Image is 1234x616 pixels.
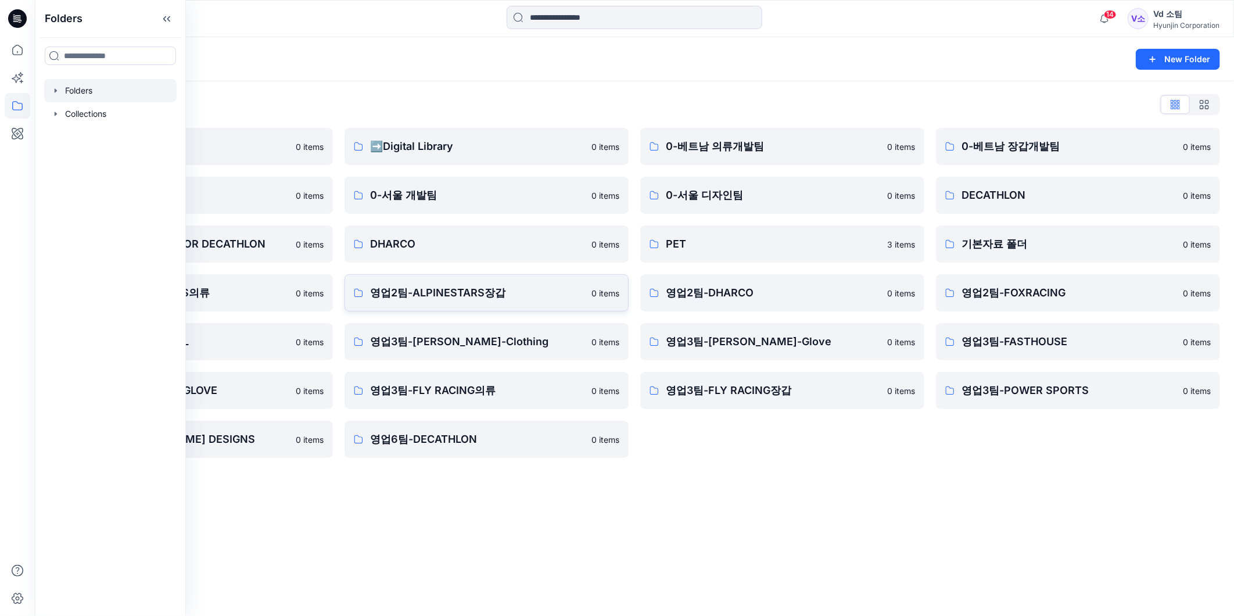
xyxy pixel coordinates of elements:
a: ➡️Digital Library0 items [345,128,629,165]
p: 0 items [296,336,324,348]
p: 영업6팀-DECATHLON [370,431,584,447]
a: 0-서울 개발팀0 items [345,177,629,214]
p: 0 items [296,141,324,153]
p: 0 items [591,336,619,348]
p: 0 items [591,385,619,397]
p: 0 items [296,238,324,250]
button: New Folder [1136,49,1220,70]
a: DECATHLON0 items [936,177,1220,214]
span: 14 [1104,10,1117,19]
a: 영업3팀-5.11 TACTICAL0 items [49,323,333,360]
p: 0 items [296,189,324,202]
p: 0-서울 디자인팀 [666,187,880,203]
a: 0-베트남 장갑개발팀0 items [936,128,1220,165]
a: ♻️Project0 items [49,128,333,165]
p: 영업3팀-POWER SPORTS [962,382,1176,399]
a: 기본자료 폴더0 items [936,225,1220,263]
p: 0 items [296,434,324,446]
p: DECATHLON [962,187,1176,203]
p: 기본자료 폴더 [962,236,1176,252]
a: 영업2팀-ALPINESTARS장갑0 items [345,274,629,311]
a: 영업6팀-DECATHLON0 items [345,421,629,458]
p: 0 items [591,287,619,299]
a: 영업3팀-FASTHOUSE GLOVE0 items [49,372,333,409]
p: ➡️Digital Library [370,138,584,155]
p: 0 items [591,189,619,202]
a: 영업3팀-[PERSON_NAME]-Glove0 items [640,323,924,360]
p: 영업3팀-[PERSON_NAME]-Clothing [370,334,584,350]
p: 영업2팀-ALPINESTARS장갑 [370,285,584,301]
a: 영업3팀-[PERSON_NAME]-Clothing0 items [345,323,629,360]
a: 0-본사VD0 items [49,177,333,214]
a: 영업3팀-[PERSON_NAME] DESIGNS0 items [49,421,333,458]
a: 영업3팀-FASTHOUSE0 items [936,323,1220,360]
p: 0 items [296,385,324,397]
div: Hyunjin Corporation [1153,21,1219,30]
p: 영업3팀-FLY RACING장갑 [666,382,880,399]
p: 0 items [1183,189,1211,202]
p: 0 items [296,287,324,299]
a: 영업2팀-ALPINESTARS의류0 items [49,274,333,311]
p: 영업2팀-FOXRACING [962,285,1176,301]
p: 0 items [591,141,619,153]
p: 3 items [887,238,915,250]
a: 0-서울 디자인팀0 items [640,177,924,214]
p: 0 items [887,336,915,348]
a: DHARCO0 items [345,225,629,263]
p: 0-베트남 의류개발팀 [666,138,880,155]
p: 0-베트남 장갑개발팀 [962,138,1176,155]
p: 0 items [1183,287,1211,299]
a: 영업3팀-FLY RACING의류0 items [345,372,629,409]
a: PET3 items [640,225,924,263]
p: 0 items [591,238,619,250]
p: 0 items [887,189,915,202]
p: 0 items [1183,238,1211,250]
p: 영업3팀-[PERSON_NAME]-Glove [666,334,880,350]
a: 영업2팀-FOXRACING0 items [936,274,1220,311]
p: 0 items [887,287,915,299]
p: 0 items [887,385,915,397]
p: 0 items [591,434,619,446]
p: 영업3팀-FLY RACING의류 [370,382,584,399]
a: 0-베트남 의류개발팀0 items [640,128,924,165]
p: 0-서울 개발팀 [370,187,584,203]
p: PET [666,236,880,252]
p: DHARCO [370,236,584,252]
a: DESIGN PROPOSAL FOR DECATHLON0 items [49,225,333,263]
a: 영업2팀-DHARCO0 items [640,274,924,311]
p: 0 items [1183,141,1211,153]
p: 영업3팀-FASTHOUSE [962,334,1176,350]
a: 영업3팀-FLY RACING장갑0 items [640,372,924,409]
div: Vd 소팀 [1153,7,1219,21]
p: 0 items [887,141,915,153]
p: 0 items [1183,336,1211,348]
div: V소 [1128,8,1149,29]
p: 0 items [1183,385,1211,397]
p: 영업2팀-DHARCO [666,285,880,301]
a: 영업3팀-POWER SPORTS0 items [936,372,1220,409]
